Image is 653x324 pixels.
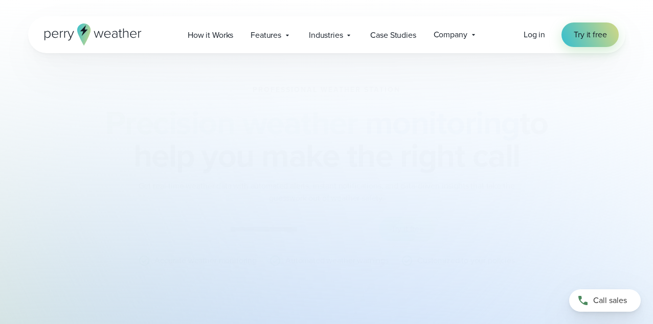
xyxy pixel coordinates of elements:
span: Case Studies [370,29,416,41]
span: Call sales [593,294,627,307]
span: Features [251,29,281,41]
span: Industries [309,29,343,41]
a: Try it free [561,22,619,47]
a: Call sales [569,289,641,312]
a: How it Works [179,25,242,45]
span: Company [434,29,467,41]
span: Try it free [574,29,606,41]
a: Log in [524,29,545,41]
a: Case Studies [362,25,424,45]
span: Log in [524,29,545,40]
span: How it Works [188,29,233,41]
